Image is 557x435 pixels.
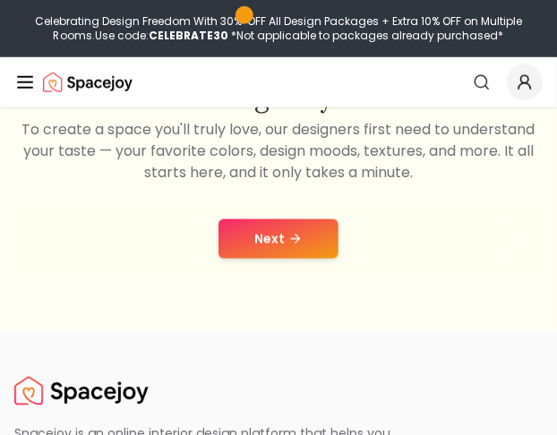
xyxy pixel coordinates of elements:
img: Spacejoy Logo [43,64,133,100]
a: Spacejoy [43,64,133,100]
button: Next [219,219,338,259]
span: Use code: [96,28,229,43]
a: Spacejoy [14,373,149,409]
nav: Global [14,57,543,107]
div: Celebrating Design Freedom With 30% OFF All Design Packages + Extra 10% OFF on Multiple Rooms. [7,14,550,43]
img: Spacejoy Logo [14,373,149,409]
b: CELEBRATE30 [150,28,229,43]
span: *Not applicable to packages already purchased* [229,28,504,43]
h2: First, let’s discover your home design style [14,47,543,112]
p: To create a space you'll truly love, our designers first need to understand your taste — your fav... [14,119,543,183]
